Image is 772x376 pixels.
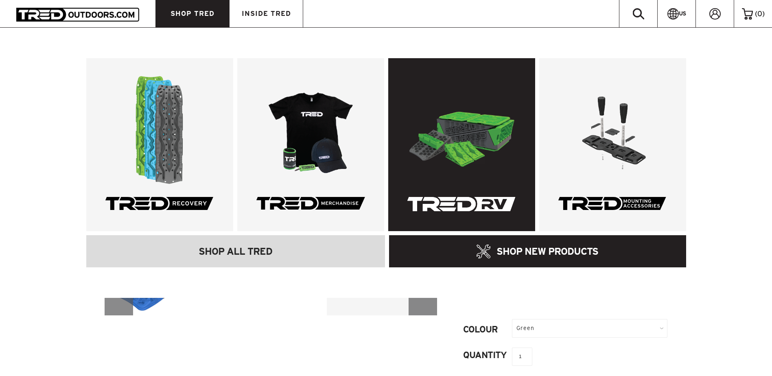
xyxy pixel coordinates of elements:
span: SHOP TRED [171,10,214,17]
span: ( ) [755,10,765,17]
label: Quantity [463,350,512,363]
div: Green [512,319,667,337]
img: TRED Outdoors America [16,8,139,21]
a: SHOP ALL TRED [86,235,385,267]
span: INSIDE TRED [242,10,291,17]
a: SHOP NEW PRODUCTS [389,235,686,267]
label: Colour [463,325,512,337]
img: cart-icon [742,8,753,20]
span: 0 [757,10,762,17]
